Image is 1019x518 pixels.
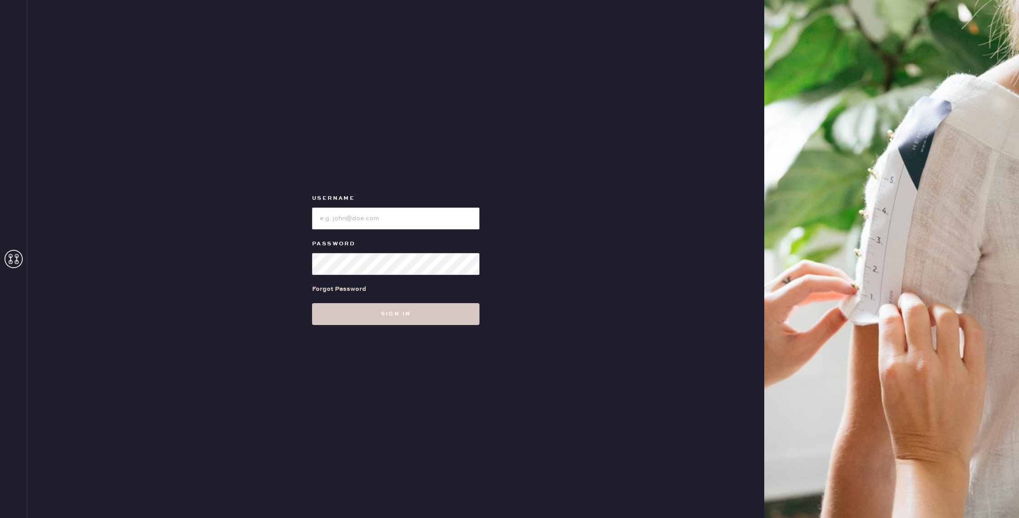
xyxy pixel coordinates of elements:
[312,193,479,204] label: Username
[312,275,366,303] a: Forgot Password
[312,208,479,229] input: e.g. john@doe.com
[312,284,366,294] div: Forgot Password
[312,239,479,249] label: Password
[312,303,479,325] button: Sign in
